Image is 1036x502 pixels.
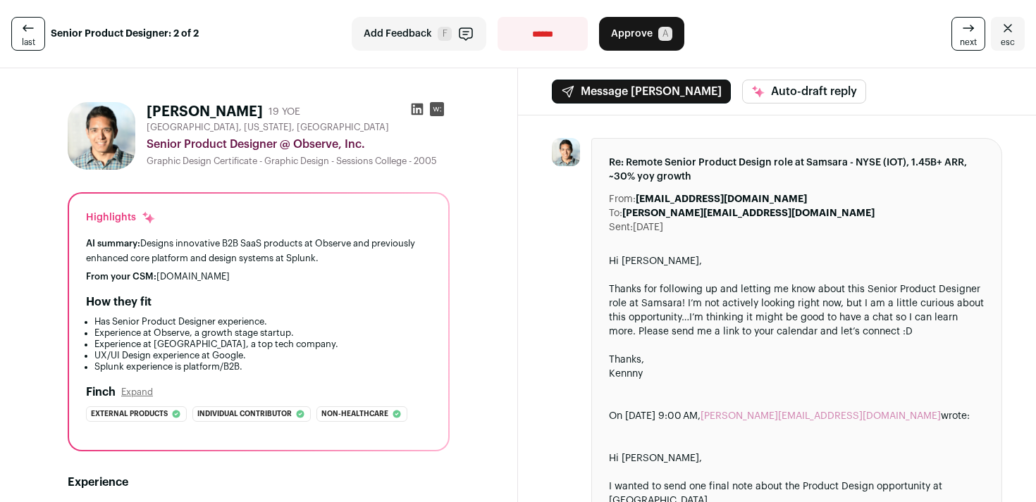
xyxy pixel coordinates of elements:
[94,327,431,339] li: Experience at Observe, a growth stage startup.
[609,156,985,184] span: Re: Remote Senior Product Design role at Samsara - NYSE (IOT), 1.45B+ ARR, ~30% yoy growth
[633,220,663,234] dd: [DATE]
[438,27,452,41] span: F
[86,271,431,282] div: [DOMAIN_NAME]
[147,122,389,133] span: [GEOGRAPHIC_DATA], [US_STATE], [GEOGRAPHIC_DATA]
[86,384,116,401] h2: Finch
[321,407,388,421] span: Non-healthcare
[552,80,731,103] button: Message [PERSON_NAME]
[86,272,156,281] span: From your CSM:
[609,451,985,465] div: Hi [PERSON_NAME],
[701,411,941,421] a: [PERSON_NAME][EMAIL_ADDRESS][DOMAIN_NAME]
[609,367,985,381] div: Kennny
[121,387,153,398] button: Expand
[147,136,450,153] div: Senior Product Designer @ Observe, Inc.
[960,37,977,48] span: next
[622,208,875,218] b: [PERSON_NAME][EMAIL_ADDRESS][DOMAIN_NAME]
[991,17,1025,51] a: Close
[269,105,300,119] div: 19 YOE
[658,27,672,41] span: A
[94,339,431,350] li: Experience at [GEOGRAPHIC_DATA], a top tech company.
[94,316,431,327] li: Has Senior Product Designer experience.
[609,192,636,206] dt: From:
[552,138,580,166] img: 392e6d2b107101af27202c6e2d00c5e2e300cf6eb543a28e32c0ab80abbaa79d.jpg
[609,254,985,268] div: Hi [PERSON_NAME],
[636,194,807,204] b: [EMAIL_ADDRESS][DOMAIN_NAME]
[609,220,633,234] dt: Sent:
[599,17,684,51] button: Approve A
[86,294,152,310] h2: How they fit
[147,102,263,122] h1: [PERSON_NAME]
[609,206,622,220] dt: To:
[197,407,292,421] span: Individual contributor
[364,27,432,41] span: Add Feedback
[951,17,985,51] a: next
[68,474,450,491] h2: Experience
[94,361,431,372] li: Splunk experience is platform/B2B.
[22,37,35,48] span: last
[91,407,168,421] span: External products
[147,156,450,167] div: Graphic Design Certificate - Graphic Design - Sessions College - 2005
[11,17,45,51] a: last
[609,353,985,367] div: Thanks,
[68,102,135,170] img: 392e6d2b107101af27202c6e2d00c5e2e300cf6eb543a28e32c0ab80abbaa79d.jpg
[352,17,486,51] button: Add Feedback F
[742,80,866,103] button: Auto-draft reply
[609,282,985,339] div: Thanks for following up and letting me know about this Senior Product Designer role at Samsara! I...
[609,409,985,437] blockquote: On [DATE] 9:00 AM, wrote:
[86,211,156,225] div: Highlights
[94,350,431,361] li: UX/UI Design experience at Google.
[51,27,199,41] strong: Senior Product Designer: 2 of 2
[1001,37,1015,48] span: esc
[86,236,431,265] div: Designs innovative B2B SaaS products at Observe and previously enhanced core platform and design ...
[611,27,653,41] span: Approve
[86,239,140,248] span: AI summary:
